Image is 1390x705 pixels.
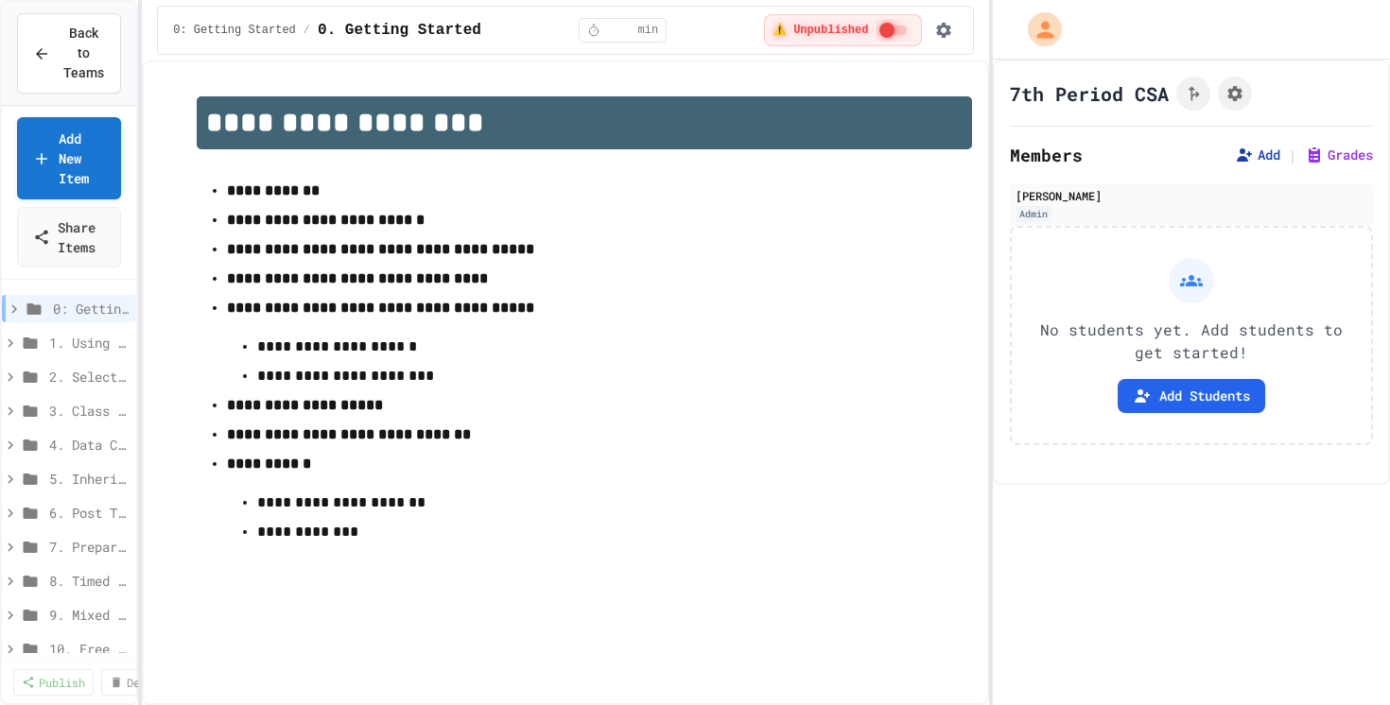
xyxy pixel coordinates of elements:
[1010,142,1083,168] h2: Members
[13,669,94,696] a: Publish
[1218,77,1252,111] button: Assignment Settings
[49,639,129,659] span: 10. Free Response Practice
[638,23,659,38] span: min
[49,401,129,421] span: 3. Class Creation
[17,117,121,199] a: Add New Item
[49,435,129,455] span: 4. Data Collections
[101,669,175,696] a: Delete
[49,333,129,352] span: 1. Using Objects and Methods
[173,23,296,38] span: 0: Getting Started
[1010,80,1169,107] h1: 7th Period CSA
[53,299,129,318] span: 0: Getting Started
[764,14,922,46] div: ⚠️ Students cannot see this content! Click the toggle to publish it and make it visible to your c...
[49,367,129,387] span: 2. Selection and Iteration
[1305,146,1373,164] button: Grades
[1176,77,1210,111] button: Click to see fork details
[304,23,310,38] span: /
[61,24,105,83] span: Back to Teams
[49,469,129,489] span: 5. Inheritance (optional)
[17,13,121,94] button: Back to Teams
[318,19,481,42] span: 0. Getting Started
[49,537,129,557] span: 7. Preparing for the Exam
[773,23,868,38] span: ⚠️ Unpublished
[49,503,129,523] span: 6. Post Test and Survey
[1016,187,1367,204] div: [PERSON_NAME]
[17,207,121,267] a: Share Items
[49,605,129,625] span: 9. Mixed Up Code - Free Response Practice
[1118,379,1265,413] button: Add Students
[1288,144,1297,166] span: |
[49,571,129,591] span: 8. Timed Multiple-Choice Exams
[1008,8,1067,51] div: My Account
[1235,146,1280,164] button: Add
[1027,318,1356,364] p: No students yet. Add students to get started!
[1016,206,1051,222] div: Admin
